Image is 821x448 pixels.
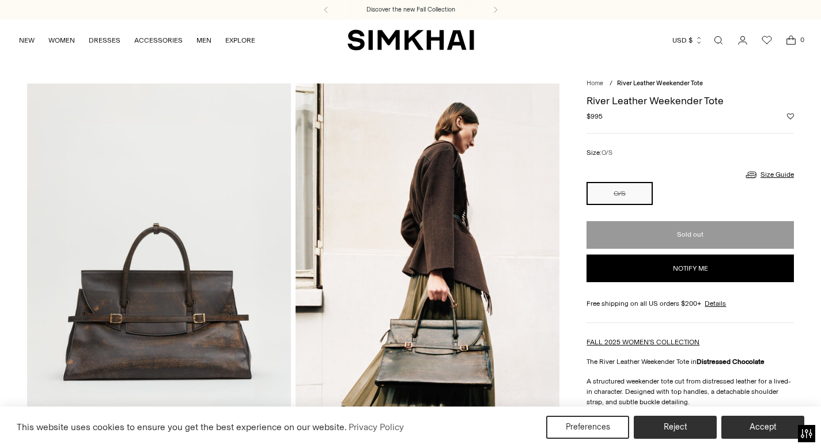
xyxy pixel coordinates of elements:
[17,422,347,432] span: This website uses cookies to ensure you get the best experience on our website.
[587,376,794,407] p: A structured weekender tote cut from distressed leather for a lived-in character. Designed with t...
[721,416,804,439] button: Accept
[587,298,794,309] div: Free shipping on all US orders $200+
[672,28,703,53] button: USD $
[707,29,730,52] a: Open search modal
[587,111,603,122] span: $995
[617,79,703,87] span: River Leather Weekender Tote
[705,298,726,309] a: Details
[610,79,612,89] div: /
[634,416,717,439] button: Reject
[48,28,75,53] a: WOMEN
[744,168,794,182] a: Size Guide
[347,419,406,436] a: Privacy Policy (opens in a new tab)
[89,28,120,53] a: DRESSES
[196,28,211,53] a: MEN
[587,255,794,282] button: Notify me
[19,28,35,53] a: NEW
[697,358,765,366] strong: Distressed Chocolate
[134,28,183,53] a: ACCESSORIES
[780,29,803,52] a: Open cart modal
[731,29,754,52] a: Go to the account page
[9,404,116,439] iframe: Sign Up via Text for Offers
[797,35,807,45] span: 0
[787,113,794,120] button: Add to Wishlist
[366,5,455,14] a: Discover the new Fall Collection
[587,182,653,205] button: O/S
[587,338,699,346] a: FALL 2025 WOMEN'S COLLECTION
[587,79,603,87] a: Home
[587,356,794,367] p: The River Leather Weekender Tote in
[546,416,629,439] button: Preferences
[587,147,612,158] label: Size:
[601,149,612,157] span: O/S
[347,29,474,51] a: SIMKHAI
[587,96,794,106] h1: River Leather Weekender Tote
[755,29,778,52] a: Wishlist
[225,28,255,53] a: EXPLORE
[587,79,794,89] nav: breadcrumbs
